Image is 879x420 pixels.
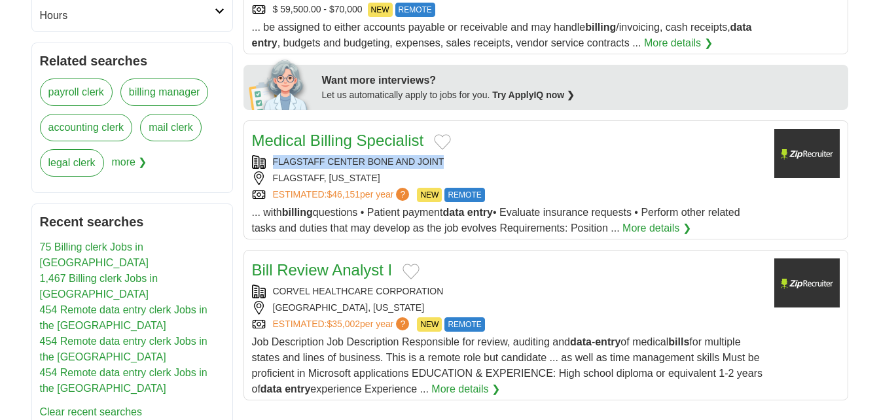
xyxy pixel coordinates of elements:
[120,79,209,106] a: billing manager
[252,3,764,17] div: $ 59,500.00 - $70,000
[644,35,713,51] a: More details ❯
[396,188,409,201] span: ?
[252,37,278,48] strong: entry
[252,336,762,394] span: Job Description Job Description Responsible for review, auditing and - of medical for multiple st...
[40,8,215,24] h2: Hours
[40,149,104,177] a: legal clerk
[40,241,149,268] a: 75 Billing clerk Jobs in [GEOGRAPHIC_DATA]
[327,319,360,329] span: $35,002
[417,317,442,332] span: NEW
[40,79,113,106] a: payroll clerk
[417,188,442,202] span: NEW
[140,114,202,141] a: mail clerk
[40,367,207,394] a: 454 Remote data entry clerk Jobs in the [GEOGRAPHIC_DATA]
[40,51,224,71] h2: Related searches
[395,3,435,17] span: REMOTE
[585,22,616,33] strong: billing
[282,207,313,218] strong: billing
[403,264,420,279] button: Add to favorite jobs
[570,336,592,347] strong: data
[112,149,147,184] span: more ❯
[444,317,484,332] span: REMOTE
[273,317,412,332] a: ESTIMATED:$35,002per year?
[730,22,752,33] strong: data
[40,273,158,300] a: 1,467 Billing clerk Jobs in [GEOGRAPHIC_DATA]
[622,220,691,236] a: More details ❯
[252,207,740,234] span: ... with questions • Patient payment • Evaluate insurance requests • Perform other related tasks ...
[249,58,312,110] img: apply-iq-scientist.png
[444,188,484,202] span: REMOTE
[40,304,207,331] a: 454 Remote data entry clerk Jobs in the [GEOGRAPHIC_DATA]
[252,155,764,169] div: FLAGSTAFF CENTER BONE AND JOINT
[252,131,424,149] a: Medical Billing Specialist
[467,207,493,218] strong: entry
[774,129,840,178] img: Company logo
[396,317,409,330] span: ?
[273,188,412,202] a: ESTIMATED:$46,151per year?
[40,406,143,417] a: Clear recent searches
[322,73,840,88] div: Want more interviews?
[252,261,393,279] a: Bill Review Analyst I
[252,171,764,185] div: FLAGSTAFF, [US_STATE]
[40,336,207,362] a: 454 Remote data entry clerk Jobs in the [GEOGRAPHIC_DATA]
[40,114,133,141] a: accounting clerk
[595,336,620,347] strong: entry
[260,383,282,394] strong: data
[434,134,451,150] button: Add to favorite jobs
[442,207,464,218] strong: data
[252,301,764,315] div: [GEOGRAPHIC_DATA], [US_STATE]
[431,381,500,397] a: More details ❯
[327,189,360,200] span: $46,151
[668,336,689,347] strong: bills
[252,22,752,48] span: ... be assigned to either accounts payable or receivable and may handle /invoicing, cash receipts...
[252,285,764,298] div: CORVEL HEALTHCARE CORPORATION
[322,88,840,102] div: Let us automatically apply to jobs for you.
[285,383,310,394] strong: entry
[774,258,840,307] img: Company logo
[492,90,575,100] a: Try ApplyIQ now ❯
[40,212,224,232] h2: Recent searches
[368,3,393,17] span: NEW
